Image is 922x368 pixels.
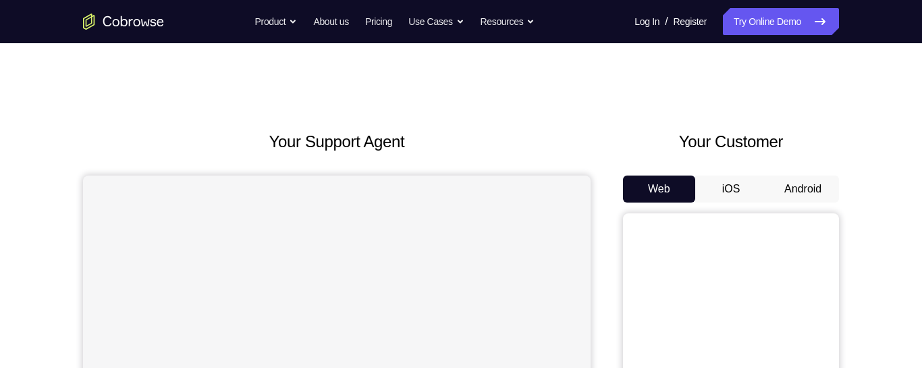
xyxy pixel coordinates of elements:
button: Resources [481,8,535,35]
a: About us [313,8,348,35]
button: Android [767,176,839,203]
h2: Your Customer [623,130,839,154]
h2: Your Support Agent [83,130,591,154]
button: Web [623,176,695,203]
a: Go to the home page [83,14,164,30]
button: iOS [695,176,767,203]
a: Pricing [365,8,392,35]
button: Use Cases [408,8,464,35]
span: / [665,14,668,30]
button: Product [255,8,298,35]
a: Try Online Demo [723,8,839,35]
a: Log In [634,8,659,35]
a: Register [674,8,707,35]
